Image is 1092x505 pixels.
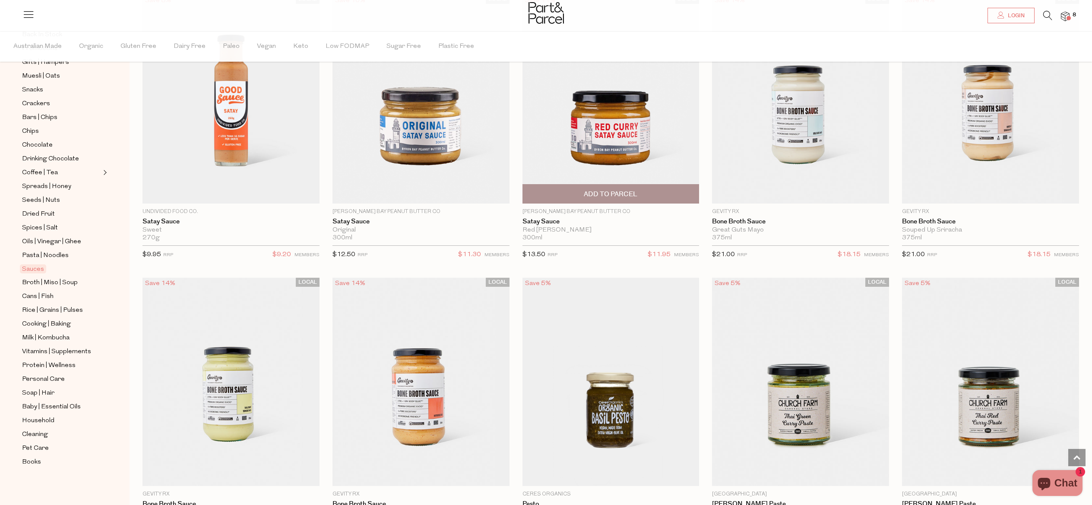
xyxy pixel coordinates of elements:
a: Books [22,457,101,467]
p: Ceres Organics [522,490,700,498]
a: Cleaning [22,429,101,440]
span: Seeds | Nuts [22,195,60,206]
img: Bone Broth Sauce [332,278,510,486]
a: Cans | Fish [22,291,101,302]
a: Sauces [22,264,101,274]
p: Gevity RX [332,490,510,498]
a: Drinking Chocolate [22,154,101,164]
span: Keto [293,31,308,62]
span: Plastic Free [438,31,474,62]
span: Cleaning [22,430,48,440]
span: 375ml [902,234,922,242]
span: Chocolate [22,140,53,151]
span: $11.95 [648,249,671,260]
small: MEMBERS [294,253,320,257]
span: LOCAL [296,278,320,287]
span: $21.00 [902,251,925,258]
span: Snacks [22,85,43,95]
a: Soap | Hair [22,388,101,398]
span: Gifts | Hampers [22,57,69,68]
span: Books [22,457,41,467]
a: Bars | Chips [22,112,101,123]
a: Milk | Kombucha [22,332,101,343]
a: Bone Broth Sauce [712,218,889,226]
button: Expand/Collapse Coffee | Tea [101,167,107,178]
span: Pasta | Noodles [22,251,69,261]
span: LOCAL [1055,278,1079,287]
span: Login [1006,12,1025,19]
span: Pet Care [22,443,49,454]
span: 300ml [522,234,542,242]
a: Broth | Miso | Soup [22,277,101,288]
span: Low FODMAP [326,31,369,62]
span: $9.95 [142,251,161,258]
span: Broth | Miso | Soup [22,278,78,288]
div: Original [332,226,510,234]
a: Snacks [22,85,101,95]
a: Dried Fruit [22,209,101,220]
span: Add To Parcel [584,190,637,199]
div: Souped Up Sriracha [902,226,1079,234]
span: Australian Made [13,31,62,62]
span: Dried Fruit [22,209,55,220]
small: RRP [163,253,173,257]
small: MEMBERS [674,253,699,257]
p: [GEOGRAPHIC_DATA] [902,490,1079,498]
span: $13.50 [522,251,545,258]
span: Spreads | Honey [22,182,71,192]
span: Rice | Grains | Pulses [22,305,83,316]
span: LOCAL [865,278,889,287]
span: Protein | Wellness [22,361,76,371]
p: [PERSON_NAME] Bay Peanut Butter Co [332,208,510,216]
a: Satay Sauce [142,218,320,226]
a: 8 [1061,12,1070,21]
small: MEMBERS [1054,253,1079,257]
div: Save 5% [712,278,743,289]
div: Save 5% [902,278,933,289]
span: $18.15 [1028,249,1051,260]
span: 8 [1070,11,1078,19]
div: Great Guts Mayo [712,226,889,234]
span: $11.30 [458,249,481,260]
small: MEMBERS [484,253,510,257]
span: Bars | Chips [22,113,57,123]
p: [PERSON_NAME] Bay Peanut Butter Co [522,208,700,216]
a: Gifts | Hampers [22,57,101,68]
div: Save 5% [522,278,554,289]
span: Cans | Fish [22,292,54,302]
span: 270g [142,234,160,242]
a: Spreads | Honey [22,181,101,192]
span: Personal Care [22,374,65,385]
a: Pet Care [22,443,101,454]
div: Save 14% [142,278,178,289]
p: Undivided Food Co. [142,208,320,216]
span: Cooking | Baking [22,319,71,329]
a: Spices | Salt [22,223,101,233]
span: $12.50 [332,251,355,258]
p: Gevity RX [142,490,320,498]
small: RRP [358,253,367,257]
button: Add To Parcel [522,184,700,204]
span: 375ml [712,234,732,242]
span: Baby | Essential Oils [22,402,81,412]
span: Vitamins | Supplements [22,347,91,357]
small: RRP [927,253,937,257]
a: Chocolate [22,140,101,151]
small: RRP [737,253,747,257]
span: Oils | Vinegar | Ghee [22,237,81,247]
a: Coffee | Tea [22,167,101,178]
a: Login [988,8,1035,23]
span: Household [22,416,54,426]
a: Oils | Vinegar | Ghee [22,236,101,247]
a: Cooking | Baking [22,319,101,329]
span: $9.20 [272,249,291,260]
img: Pesto [522,278,700,486]
p: Gevity RX [712,208,889,216]
span: Organic [79,31,103,62]
span: Coffee | Tea [22,168,58,178]
span: Drinking Chocolate [22,154,79,164]
span: Muesli | Oats [22,71,60,82]
a: Household [22,415,101,426]
a: Muesli | Oats [22,71,101,82]
span: Soap | Hair [22,388,54,398]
